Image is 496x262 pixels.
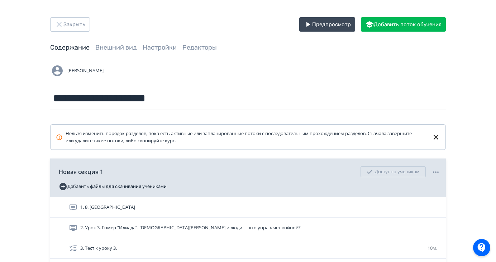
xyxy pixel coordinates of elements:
div: 1. 8. [GEOGRAPHIC_DATA] [50,197,446,218]
span: 2. Урок 3. Гомер “Илиада”. Боги Олимпа и люди — кто управляет войной? [80,224,301,231]
button: Добавить поток обучения [361,17,446,32]
a: Внешний вид [95,43,137,51]
button: Добавить файлы для скачивания учениками [59,181,167,192]
div: 2. Урок 3. Гомер “Илиада”. [DEMOGRAPHIC_DATA][PERSON_NAME] и люди — кто управляет войной? [50,218,446,238]
span: 1. 8. Калевала [80,204,135,211]
div: Нельзя изменить порядок разделов, пока есть активные или запланированные потоки с последовательны... [56,130,420,144]
button: Закрыть [50,17,90,32]
span: 10м. [428,245,437,251]
button: Предпросмотр [299,17,355,32]
div: Доступно ученикам [361,166,426,177]
a: Настройки [143,43,177,51]
span: Новая секция 1 [59,167,103,176]
span: [PERSON_NAME] [67,67,104,74]
span: 3. Тест к уроку 3. [80,245,117,252]
div: 3. Тест к уроку 3.10м. [50,238,446,259]
a: Содержание [50,43,90,51]
a: Редакторы [182,43,217,51]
